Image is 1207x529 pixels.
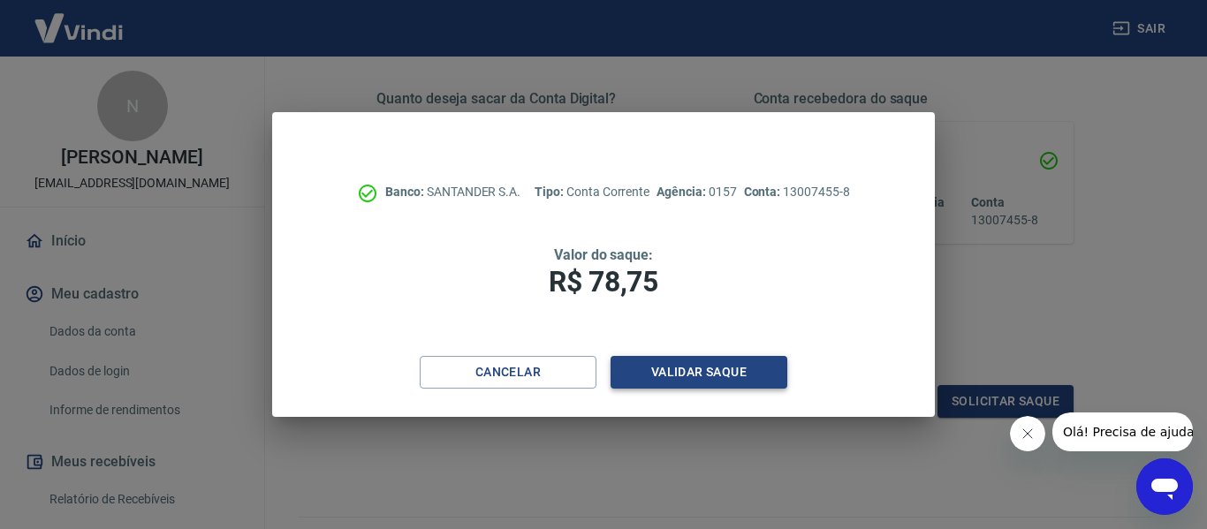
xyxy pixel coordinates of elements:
span: Olá! Precisa de ajuda? [11,12,148,26]
span: Tipo: [535,185,566,199]
button: Cancelar [420,356,596,389]
p: 13007455-8 [744,183,850,201]
span: R$ 78,75 [549,265,658,299]
span: Agência: [657,185,709,199]
span: Valor do saque: [554,246,653,263]
iframe: Mensagem da empresa [1052,412,1193,451]
button: Validar saque [611,356,787,389]
iframe: Botão para abrir a janela de mensagens [1136,458,1193,515]
p: SANTANDER S.A. [385,183,520,201]
span: Conta: [744,185,784,199]
p: 0157 [657,183,736,201]
p: Conta Corrente [535,183,649,201]
iframe: Fechar mensagem [1010,416,1045,451]
span: Banco: [385,185,427,199]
